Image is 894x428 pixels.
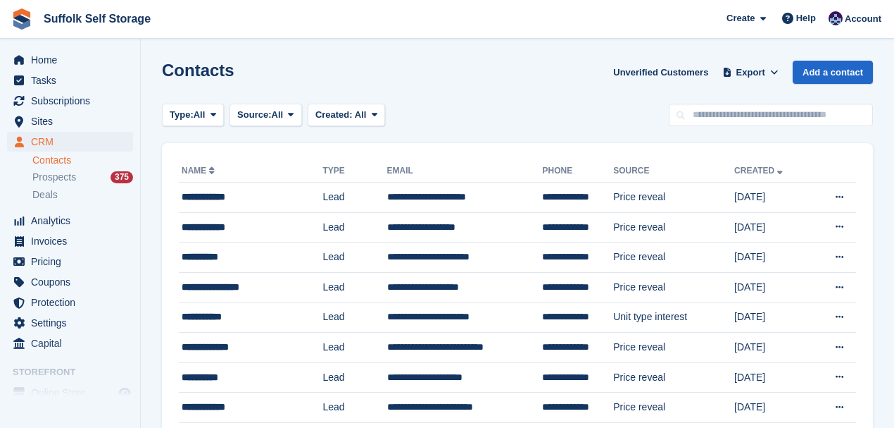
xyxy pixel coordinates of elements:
td: Lead [322,333,386,363]
td: Lead [322,302,386,333]
td: [DATE] [734,183,812,213]
h1: Contacts [162,61,234,80]
button: Created: All [308,104,385,127]
span: Protection [31,293,115,312]
span: Tasks [31,71,115,90]
td: [DATE] [734,243,812,273]
a: Name [182,166,218,176]
td: Lead [322,272,386,302]
a: menu [7,111,133,131]
th: Email [387,160,543,183]
a: menu [7,252,133,271]
a: menu [7,132,133,152]
span: Coupons [31,272,115,292]
span: Type: [170,108,194,122]
td: Lead [322,243,386,273]
span: Help [796,11,816,25]
span: All [272,108,284,122]
td: Price reveal [613,362,734,393]
td: Lead [322,212,386,243]
a: menu [7,91,133,111]
td: Price reveal [613,333,734,363]
span: Export [736,66,765,80]
span: All [194,108,206,122]
span: Created: [315,109,353,120]
a: Unverified Customers [607,61,714,84]
td: Lead [322,362,386,393]
td: Lead [322,183,386,213]
a: Deals [32,188,133,202]
td: [DATE] [734,362,812,393]
a: menu [7,71,133,90]
a: menu [7,272,133,292]
a: Add a contact [793,61,873,84]
td: [DATE] [734,212,812,243]
button: Source: All [229,104,302,127]
a: menu [7,231,133,251]
a: Suffolk Self Storage [38,7,156,30]
a: Contacts [32,154,133,167]
span: Settings [31,313,115,333]
span: Home [31,50,115,70]
span: Capital [31,334,115,353]
span: Account [845,12,881,26]
span: Invoices [31,231,115,251]
td: Price reveal [613,212,734,243]
span: Source: [237,108,271,122]
a: menu [7,334,133,353]
a: menu [7,383,133,403]
span: Subscriptions [31,91,115,111]
a: menu [7,293,133,312]
td: [DATE] [734,272,812,302]
td: Price reveal [613,393,734,423]
td: Price reveal [613,243,734,273]
a: menu [7,211,133,231]
a: Prospects 375 [32,170,133,185]
td: [DATE] [734,302,812,333]
span: Storefront [13,365,140,379]
td: [DATE] [734,393,812,423]
button: Export [719,61,781,84]
span: Analytics [31,211,115,231]
button: Type: All [162,104,224,127]
img: William Notcutt [829,11,843,25]
span: Pricing [31,252,115,271]
th: Type [322,160,386,183]
td: Unit type interest [613,302,734,333]
td: Price reveal [613,183,734,213]
img: stora-icon-8386f47178a22dfd0bd8f6a31ec36ba5ce8667c1dd55bd0f319d3a0aa187defe.svg [11,8,32,30]
a: menu [7,313,133,333]
td: [DATE] [734,333,812,363]
span: CRM [31,132,115,152]
th: Phone [542,160,613,183]
span: Prospects [32,171,76,184]
a: Created [734,166,786,176]
td: Lead [322,393,386,423]
a: menu [7,50,133,70]
th: Source [613,160,734,183]
td: Price reveal [613,272,734,302]
a: Preview store [116,384,133,401]
div: 375 [111,171,133,183]
span: Deals [32,188,58,202]
span: Online Store [31,383,115,403]
span: Sites [31,111,115,131]
span: Create [726,11,755,25]
span: All [355,109,367,120]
